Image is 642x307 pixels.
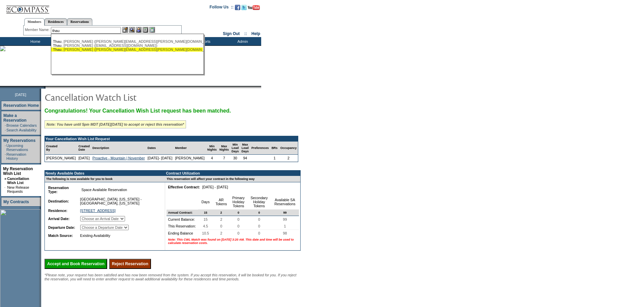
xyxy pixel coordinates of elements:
[25,27,51,33] div: Member Name:
[109,259,151,269] input: Reject Reservation
[174,155,206,162] td: [PERSON_NAME]
[92,156,145,160] a: Proactive - Mountain | November
[236,230,241,237] span: 0
[45,136,298,142] td: Your Cancellation Wish List Request
[122,27,128,33] img: b_edit.gif
[48,199,69,203] b: Destination:
[6,123,37,127] a: Browse Calendars
[244,31,247,36] span: ::
[206,155,218,162] td: 4
[271,194,299,210] td: Available SA Reservations
[7,177,29,185] a: Cancellation Wish List
[53,43,201,48] div: , [PERSON_NAME] ([EMAIL_ADDRESS][DOMAIN_NAME])
[202,223,209,229] span: 4.5
[24,18,45,26] a: Members
[202,185,228,189] nobr: [DATE] - [DATE]
[3,138,35,143] a: My Reservations
[48,209,67,213] b: Residence:
[257,216,262,223] span: 0
[218,155,230,162] td: 7
[248,7,260,11] a: Subscribe to our YouTube Channel
[198,194,213,210] td: Days
[281,230,288,237] span: 98
[45,155,77,162] td: [PERSON_NAME]
[53,39,201,43] div: , [PERSON_NAME] ([PERSON_NAME][EMAIL_ADDRESS][PERSON_NAME][DOMAIN_NAME])
[270,155,279,162] td: 1
[3,113,27,123] a: Make a Reservation
[77,142,91,155] td: Created Date
[219,230,223,237] span: 2
[241,7,247,11] a: Follow us on Twitter
[235,5,240,10] img: Become our fan on Facebook
[174,142,206,155] td: Member
[6,144,28,152] a: Upcoming Reservations
[80,186,128,193] span: Space Available Reservation
[44,108,231,114] span: Congratulations! Your Cancellation Wish List request has been matched.
[251,31,260,36] a: Help
[222,37,261,45] td: Admin
[213,194,230,210] td: AR Tokens
[136,27,142,33] img: Impersonate
[282,223,287,229] span: 1
[166,230,198,237] td: Ending Balance
[4,185,6,193] td: ·
[250,142,270,155] td: Preferences
[165,171,300,176] td: Contract Utilization
[44,259,107,269] input: Accept and Book Reservation
[77,155,91,162] td: [DATE]
[236,216,241,223] span: 0
[47,122,184,126] i: Note: You have until 5pm MDT [DATE][DATE] to accept or reject this reservation*
[129,27,135,33] img: View
[166,223,198,230] td: This Reservation:
[166,210,198,216] td: Annual Contract:
[210,4,234,12] td: Follow Us ::
[230,142,240,155] td: Min Lead Days
[166,237,299,246] td: Note: This CWL Match was found on [DATE] 3:20 AM. This date and time will be used to calculate re...
[3,199,29,204] a: My Contracts
[241,5,247,10] img: Follow us on Twitter
[219,223,223,229] span: 0
[53,48,201,52] div: , [PERSON_NAME] ([PERSON_NAME][EMAIL_ADDRESS][PERSON_NAME][DOMAIN_NAME])
[166,216,198,223] td: Current Balance:
[146,142,174,155] td: Dates
[202,216,209,223] span: 15
[4,177,6,181] b: »
[44,18,67,25] a: Residences
[206,142,218,155] td: Min Nights
[240,142,250,155] td: Max Lead Days
[45,142,77,155] td: Created By
[257,223,262,229] span: 0
[44,90,179,104] img: pgTtlCancellationNotification.gif
[44,273,297,281] span: *Please note, your request has been satisfied and has now been removed from the system. If you ac...
[53,48,61,52] span: Thau
[143,27,148,33] img: Reservations
[45,171,161,176] td: Newly Available Dates
[235,7,240,11] a: Become our fan on Facebook
[53,43,61,48] span: Thau
[282,210,288,216] span: 99
[5,152,6,160] td: ·
[5,128,6,132] td: ·
[5,144,6,152] td: ·
[236,223,241,229] span: 0
[48,217,69,221] b: Arrival Date:
[257,210,261,216] span: 0
[6,128,36,132] a: Search Availability
[165,176,300,182] td: This reservation will affect your contract in the following way
[219,210,223,216] span: 2
[3,166,33,176] a: My Reservation Wish List
[257,230,262,237] span: 0
[230,155,240,162] td: 30
[247,194,271,210] td: Secondary Holiday Tokens
[223,31,240,36] a: Sign Out
[240,155,250,162] td: 94
[281,216,288,223] span: 99
[218,142,230,155] td: Max Nights
[43,86,45,89] img: promoShadowLeftCorner.gif
[79,196,159,207] td: [GEOGRAPHIC_DATA], [US_STATE] - [GEOGRAPHIC_DATA], [US_STATE]
[79,232,159,239] td: Existing Availability
[248,5,260,10] img: Subscribe to our YouTube Channel
[48,186,69,194] b: Reservation Type:
[149,27,155,33] img: b_calculator.gif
